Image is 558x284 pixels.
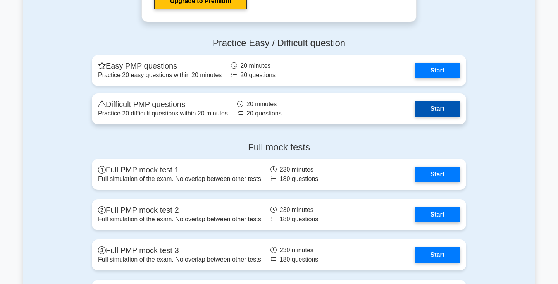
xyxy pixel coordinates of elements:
[415,101,460,117] a: Start
[92,38,466,49] h4: Practice Easy / Difficult question
[415,207,460,222] a: Start
[415,247,460,263] a: Start
[415,63,460,78] a: Start
[92,142,466,153] h4: Full mock tests
[415,167,460,182] a: Start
